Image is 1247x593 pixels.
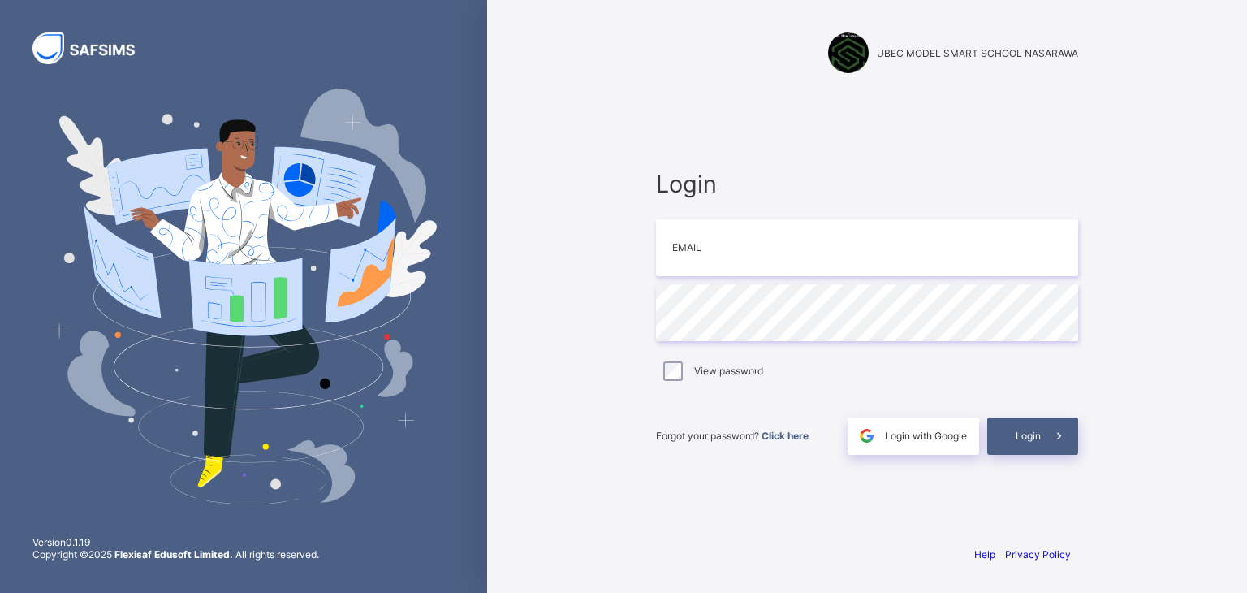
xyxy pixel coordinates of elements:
span: Login [656,170,1078,198]
label: View password [694,365,763,377]
span: Version 0.1.19 [32,536,319,548]
span: Login [1016,430,1041,442]
span: UBEC MODEL SMART SCHOOL NASARAWA [877,47,1078,59]
img: Hero Image [50,89,437,504]
a: Privacy Policy [1005,548,1071,561]
strong: Flexisaf Edusoft Limited. [114,548,233,561]
span: Login with Google [885,430,967,442]
img: google.396cfc9801f0270233282035f929180a.svg [857,426,876,445]
img: SAFSIMS Logo [32,32,154,64]
span: Forgot your password? [656,430,809,442]
span: Copyright © 2025 All rights reserved. [32,548,319,561]
a: Help [974,548,995,561]
a: Click here [762,430,809,442]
